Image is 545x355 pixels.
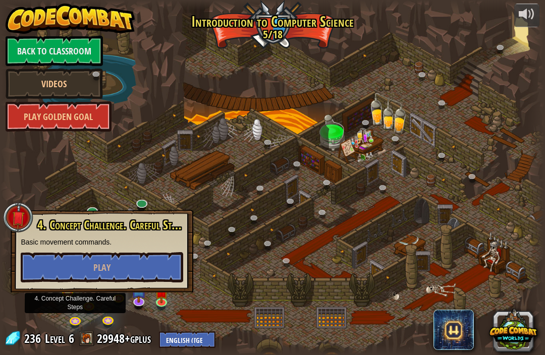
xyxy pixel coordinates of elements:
a: Videos [6,69,103,99]
button: Adjust volume [514,4,539,27]
a: Play Golden Goal [6,101,112,132]
span: Level [45,330,65,347]
a: Back to Classroom [6,36,103,66]
span: Play [93,261,111,274]
img: CodeCombat - Learn how to code by playing a game [6,4,135,34]
span: 236 [24,330,44,346]
button: Play [21,252,183,282]
span: 4. Concept Challenge. Careful Steps [37,216,183,233]
a: 29948+gplus [97,330,154,346]
p: Basic movement commands. [21,237,183,247]
span: 6 [69,330,74,346]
